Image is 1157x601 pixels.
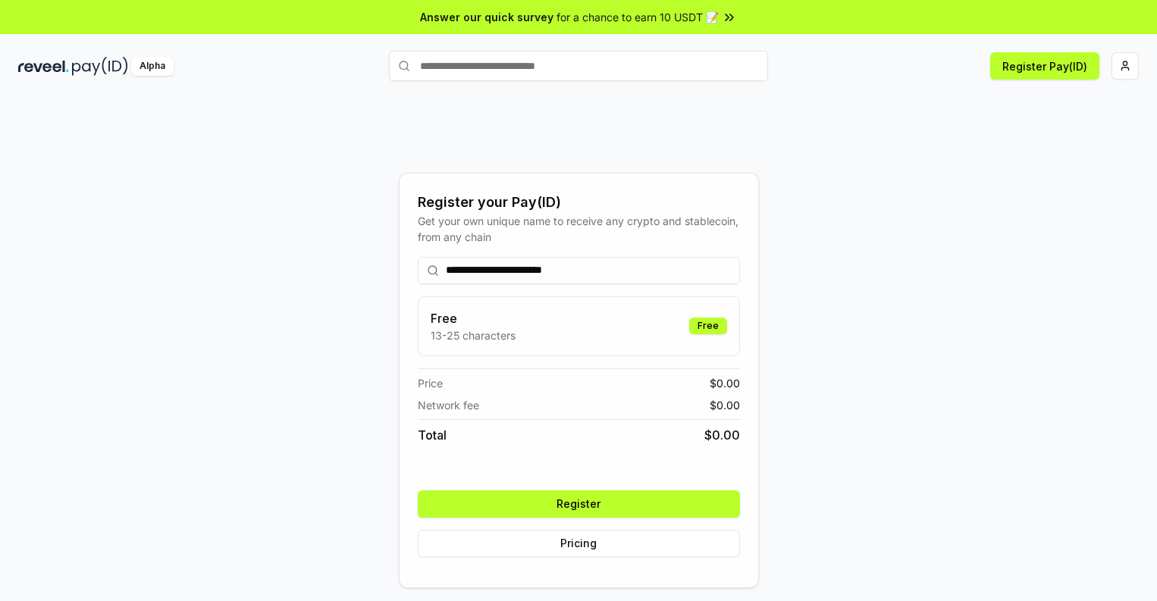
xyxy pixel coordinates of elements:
[431,327,516,343] p: 13-25 characters
[18,57,69,76] img: reveel_dark
[710,397,740,413] span: $ 0.00
[431,309,516,327] h3: Free
[990,52,1099,80] button: Register Pay(ID)
[418,192,740,213] div: Register your Pay(ID)
[689,318,727,334] div: Free
[704,426,740,444] span: $ 0.00
[418,530,740,557] button: Pricing
[131,57,174,76] div: Alpha
[557,9,719,25] span: for a chance to earn 10 USDT 📝
[418,397,479,413] span: Network fee
[418,426,447,444] span: Total
[72,57,128,76] img: pay_id
[418,375,443,391] span: Price
[418,213,740,245] div: Get your own unique name to receive any crypto and stablecoin, from any chain
[420,9,553,25] span: Answer our quick survey
[418,490,740,518] button: Register
[710,375,740,391] span: $ 0.00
